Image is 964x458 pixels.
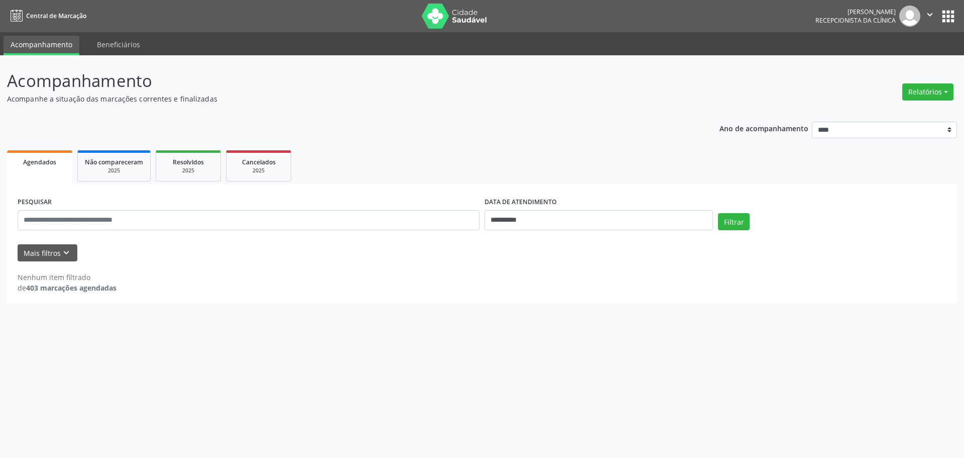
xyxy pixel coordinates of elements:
i: keyboard_arrow_down [61,247,72,258]
img: img [899,6,920,27]
i:  [924,9,935,20]
span: Agendados [23,158,56,166]
button: Mais filtroskeyboard_arrow_down [18,244,77,262]
div: Nenhum item filtrado [18,272,116,283]
a: Beneficiários [90,36,147,53]
span: Resolvidos [173,158,204,166]
span: Central de Marcação [26,12,86,20]
label: PESQUISAR [18,195,52,210]
a: Central de Marcação [7,8,86,24]
span: Não compareceram [85,158,143,166]
strong: 403 marcações agendadas [26,283,116,293]
button: Relatórios [902,83,953,101]
button: Filtrar [718,213,750,230]
p: Acompanhamento [7,68,672,94]
span: Cancelados [242,158,276,166]
div: 2025 [85,167,143,174]
label: DATA DE ATENDIMENTO [485,195,557,210]
p: Acompanhe a situação das marcações correntes e finalizadas [7,94,672,104]
div: [PERSON_NAME] [815,8,896,16]
div: 2025 [163,167,213,174]
a: Acompanhamento [4,36,79,55]
p: Ano de acompanhamento [719,122,808,134]
button:  [920,6,939,27]
div: de [18,283,116,293]
button: apps [939,8,957,25]
div: 2025 [233,167,284,174]
span: Recepcionista da clínica [815,16,896,25]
